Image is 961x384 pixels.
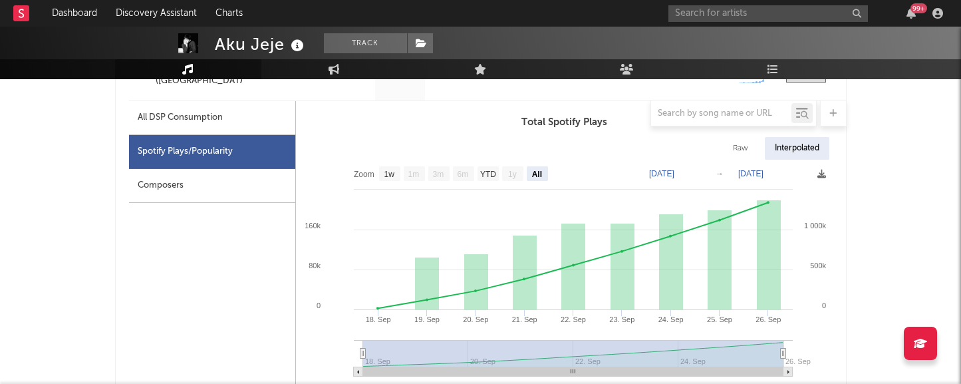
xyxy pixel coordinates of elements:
text: 21. Sep [511,315,537,323]
text: 160k [305,222,321,230]
text: 1m [408,170,419,179]
text: 1w [384,170,394,179]
text: 3m [432,170,444,179]
text: 18. Sep [365,315,390,323]
text: 19. Sep [414,315,440,323]
button: Track [324,33,407,53]
text: 1y [508,170,517,179]
div: Composers [129,169,295,203]
text: 22. Sep [561,315,586,323]
text: 25. Sep [707,315,732,323]
input: Search by song name or URL [651,108,791,119]
text: 500k [810,262,826,270]
text: 80k [309,262,321,270]
text: [DATE] [649,169,674,178]
text: 6m [457,170,468,179]
input: Search for artists [668,5,868,22]
div: Aku Jeje [215,33,307,55]
text: 26. Sep [755,315,781,323]
text: 1 000k [803,222,826,230]
text: 20. Sep [463,315,488,323]
text: [DATE] [738,169,763,178]
div: 99 + [910,3,927,13]
div: Spotify Plays/Popularity [129,135,295,169]
text: Zoom [354,170,374,179]
div: Interpolated [765,137,829,160]
text: 0 [316,301,320,309]
text: → [716,169,724,178]
text: 0 [821,301,825,309]
text: All [531,170,541,179]
text: YTD [480,170,495,179]
text: 23. Sep [609,315,634,323]
text: 26. Sep [785,357,811,365]
button: 99+ [906,8,916,19]
div: Raw [723,137,758,160]
text: 24. Sep [658,315,683,323]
